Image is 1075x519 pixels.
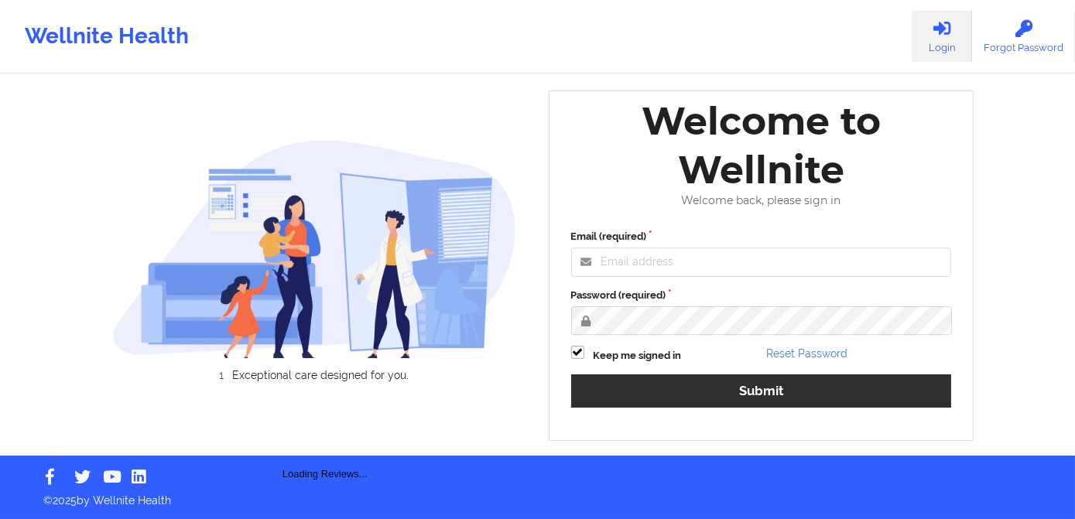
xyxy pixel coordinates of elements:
[33,482,1042,508] p: © 2025 by Wellnite Health
[112,139,516,358] img: wellnite-auth-hero_200.c722682e.png
[766,347,847,360] a: Reset Password
[560,97,963,194] div: Welcome to Wellnite
[912,11,972,62] a: Login
[594,348,682,364] label: Keep me signed in
[571,229,952,244] label: Email (required)
[571,248,952,277] input: Email address
[972,11,1075,62] a: Forgot Password
[560,194,963,207] div: Welcome back, please sign in
[112,408,538,482] div: Loading Reviews...
[126,369,516,381] li: Exceptional care designed for you.
[571,288,952,303] label: Password (required)
[571,374,952,408] button: Submit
